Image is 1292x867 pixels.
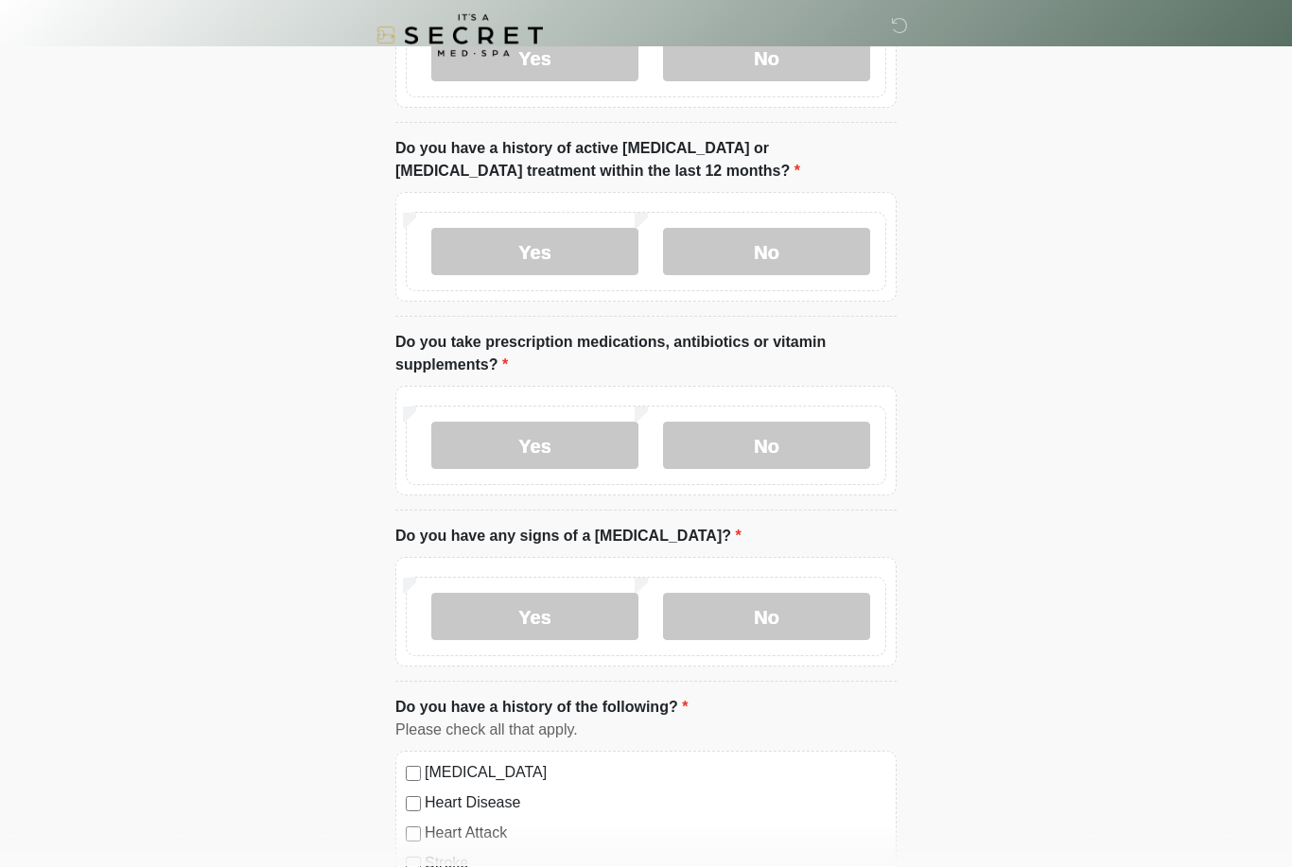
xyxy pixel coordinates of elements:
[395,720,897,742] div: Please check all that apply.
[663,423,870,470] label: No
[663,594,870,641] label: No
[431,229,638,276] label: Yes
[395,138,897,183] label: Do you have a history of active [MEDICAL_DATA] or [MEDICAL_DATA] treatment within the last 12 mon...
[406,767,421,782] input: [MEDICAL_DATA]
[395,332,897,377] label: Do you take prescription medications, antibiotics or vitamin supplements?
[425,823,886,845] label: Heart Attack
[406,797,421,812] input: Heart Disease
[431,594,638,641] label: Yes
[395,526,742,548] label: Do you have any signs of a [MEDICAL_DATA]?
[431,423,638,470] label: Yes
[406,827,421,842] input: Heart Attack
[376,14,543,57] img: It's A Secret Med Spa Logo
[395,697,688,720] label: Do you have a history of the following?
[425,762,886,785] label: [MEDICAL_DATA]
[663,229,870,276] label: No
[425,792,886,815] label: Heart Disease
